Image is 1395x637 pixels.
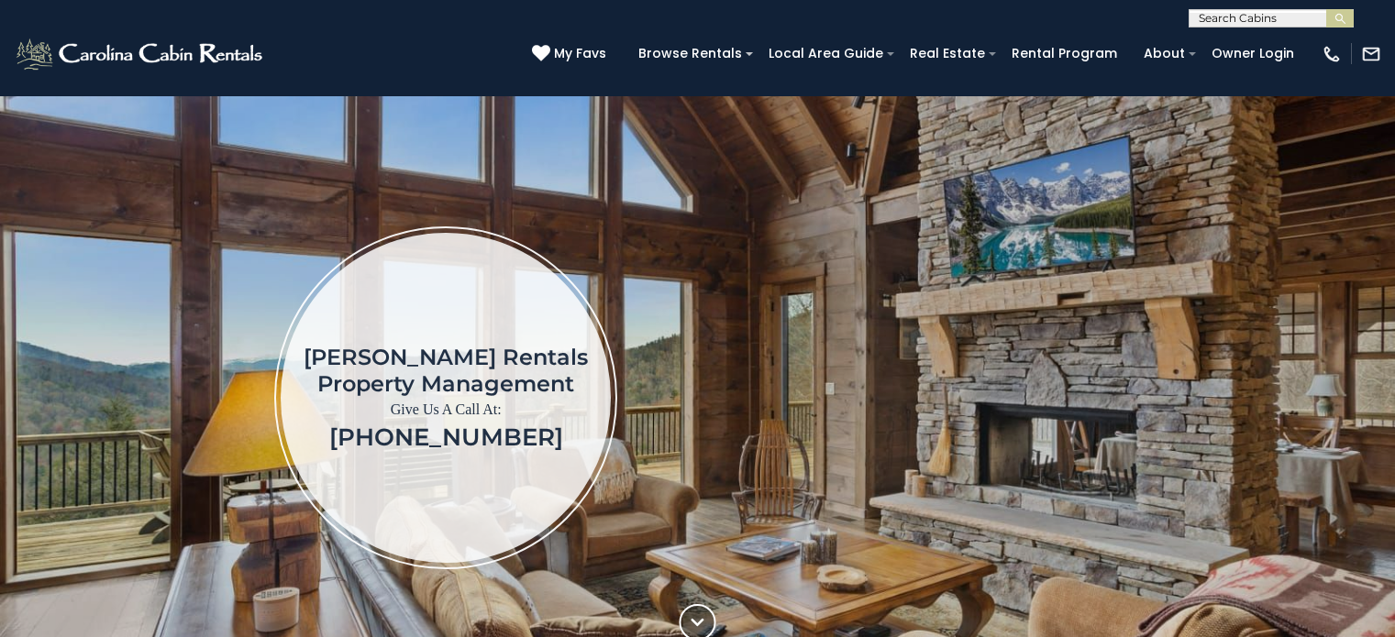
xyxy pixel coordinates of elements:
[554,44,606,63] span: My Favs
[629,39,751,68] a: Browse Rentals
[1135,39,1194,68] a: About
[14,36,268,72] img: White-1-2.png
[1002,39,1126,68] a: Rental Program
[304,344,588,397] h1: [PERSON_NAME] Rentals Property Management
[1202,39,1303,68] a: Owner Login
[329,423,563,452] a: [PHONE_NUMBER]
[1322,44,1342,64] img: phone-regular-white.png
[304,397,588,423] p: Give Us A Call At:
[901,39,994,68] a: Real Estate
[1361,44,1381,64] img: mail-regular-white.png
[532,44,611,64] a: My Favs
[759,39,892,68] a: Local Area Guide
